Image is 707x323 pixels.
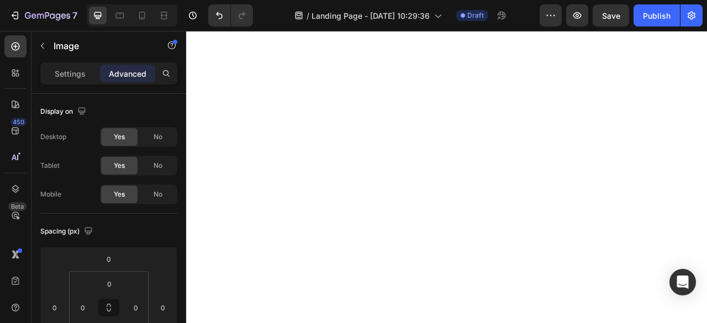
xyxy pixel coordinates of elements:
div: Desktop [40,132,66,142]
span: Yes [114,161,125,171]
div: Open Intercom Messenger [669,269,696,295]
div: Undo/Redo [208,4,253,27]
input: 0 [155,299,171,316]
input: 0px [75,299,91,316]
iframe: Design area [186,31,707,323]
div: Mobile [40,189,61,199]
input: 0 [46,299,63,316]
p: Advanced [109,68,146,80]
span: Yes [114,189,125,199]
button: Publish [634,4,680,27]
span: Landing Page - [DATE] 10:29:36 [312,10,430,22]
span: No [154,132,162,142]
span: Yes [114,132,125,142]
p: Settings [55,68,86,80]
span: No [154,189,162,199]
span: Save [602,11,620,20]
span: No [154,161,162,171]
span: / [307,10,309,22]
p: Image [54,39,147,52]
div: Spacing (px) [40,224,95,239]
div: Beta [8,202,27,211]
div: 450 [10,118,27,126]
input: 0px [98,276,120,292]
div: Publish [643,10,671,22]
div: Tablet [40,161,60,171]
input: 0px [128,299,144,316]
button: 7 [4,4,82,27]
div: Display on [40,104,88,119]
input: 0 [98,251,120,267]
button: Save [593,4,629,27]
span: Draft [467,10,484,20]
p: 7 [72,9,77,22]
